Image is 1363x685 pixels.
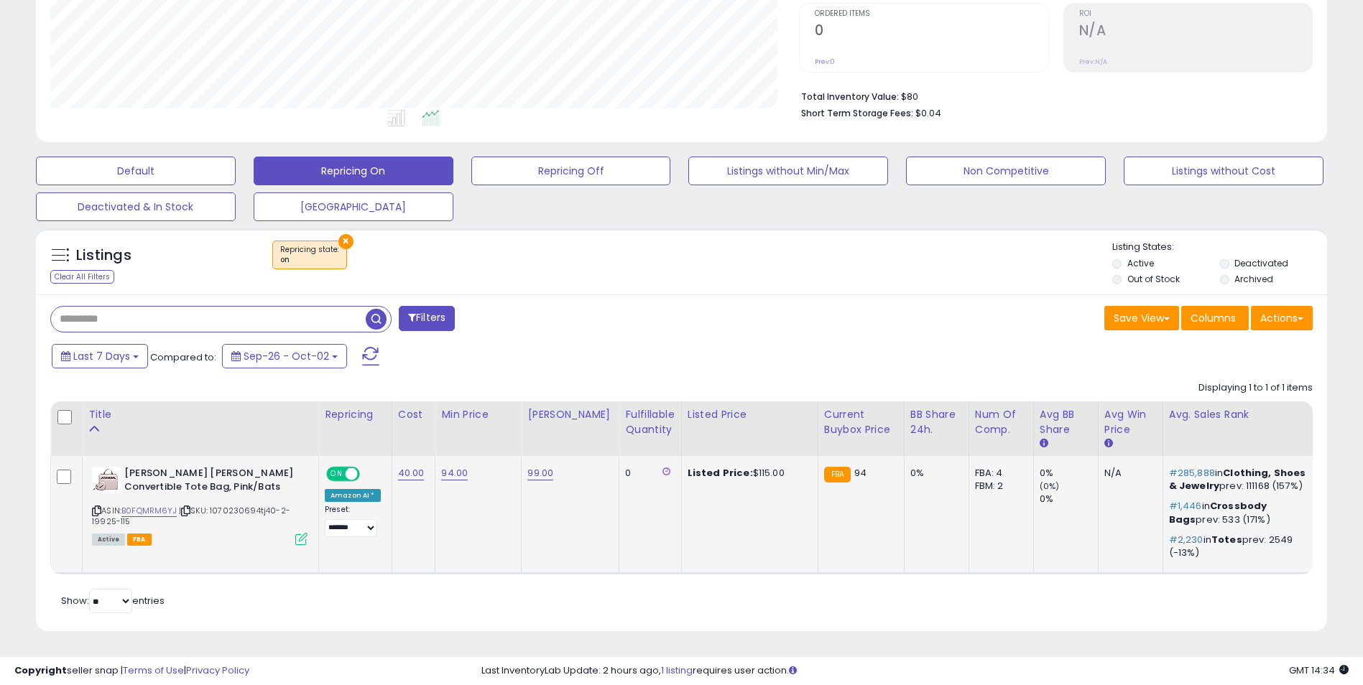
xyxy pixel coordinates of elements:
[36,157,236,185] button: Default
[244,349,329,363] span: Sep-26 - Oct-02
[688,467,807,480] div: $115.00
[325,407,386,422] div: Repricing
[123,663,184,677] a: Terms of Use
[1104,437,1113,450] small: Avg Win Price.
[661,663,693,677] a: 1 listing
[36,192,236,221] button: Deactivated & In Stock
[1127,273,1180,285] label: Out of Stock
[815,10,1048,18] span: Ordered Items
[92,467,121,493] img: 417klm25ZBL._SL40_.jpg
[52,344,148,368] button: Last 7 Days
[358,468,381,480] span: OFF
[1169,500,1310,526] p: in prev: 533 (171%)
[76,246,131,266] h5: Listings
[1251,306,1313,330] button: Actions
[801,87,1302,104] li: $80
[688,407,812,422] div: Listed Price
[338,234,354,249] button: ×
[14,663,67,677] strong: Copyright
[398,407,430,422] div: Cost
[121,505,177,517] a: B0FQMRM6YJ
[88,407,313,422] div: Title
[50,270,114,284] div: Clear All Filters
[1112,241,1327,254] p: Listing States:
[1169,467,1310,493] p: in prev: 111168 (157%)
[1234,273,1273,285] label: Archived
[328,468,346,480] span: ON
[1040,437,1048,450] small: Avg BB Share.
[92,533,125,546] span: All listings currently available for purchase on Amazon
[915,106,941,120] span: $0.04
[975,467,1022,480] div: FBA: 4
[1040,493,1098,505] div: 0%
[527,407,613,422] div: [PERSON_NAME]
[186,663,249,677] a: Privacy Policy
[688,157,888,185] button: Listings without Min/Max
[975,480,1022,493] div: FBM: 2
[1169,499,1202,513] span: #1,446
[824,407,898,437] div: Current Buybox Price
[1104,467,1152,480] div: N/A
[1169,533,1310,559] p: in prev: 2549 (-13%)
[1181,306,1249,330] button: Columns
[1169,407,1315,422] div: Avg. Sales Rank
[325,489,381,502] div: Amazon AI *
[254,192,453,221] button: [GEOGRAPHIC_DATA]
[625,467,670,480] div: 0
[1040,480,1060,492] small: (0%)
[1169,499,1267,526] span: Crossbody Bags
[1079,22,1312,42] h2: N/A
[625,407,675,437] div: Fulfillable Quantity
[399,306,455,331] button: Filters
[906,157,1106,185] button: Non Competitive
[1127,257,1154,269] label: Active
[127,533,152,546] span: FBA
[1169,466,1215,480] span: #285,888
[1040,407,1092,437] div: Avg BB Share
[1234,257,1288,269] label: Deactivated
[481,664,1349,678] div: Last InventoryLab Update: 2 hours ago, requires user action.
[222,344,347,368] button: Sep-26 - Oct-02
[441,407,515,422] div: Min Price
[1104,306,1179,330] button: Save View
[441,466,468,480] a: 94.00
[1079,57,1107,66] small: Prev: N/A
[325,505,381,537] div: Preset:
[14,664,249,678] div: seller snap | |
[688,466,753,480] b: Listed Price:
[254,157,453,185] button: Repricing On
[1198,381,1313,395] div: Displaying 1 to 1 of 1 items
[150,350,216,364] span: Compared to:
[1040,467,1098,480] div: 0%
[471,157,671,185] button: Repricing Off
[801,107,913,119] b: Short Term Storage Fees:
[61,594,165,607] span: Show: entries
[1169,533,1203,546] span: #2,230
[1289,663,1349,677] span: 2025-10-11 14:34 GMT
[280,244,339,266] span: Repricing state :
[1124,157,1323,185] button: Listings without Cost
[815,22,1048,42] h2: 0
[854,466,867,480] span: 94
[1191,311,1236,325] span: Columns
[1079,10,1312,18] span: ROI
[73,349,130,363] span: Last 7 Days
[975,407,1027,437] div: Num of Comp.
[815,57,835,66] small: Prev: 0
[801,90,899,103] b: Total Inventory Value:
[398,466,425,480] a: 40.00
[910,467,958,480] div: 0%
[910,407,963,437] div: BB Share 24h.
[1104,407,1157,437] div: Avg Win Price
[824,467,851,483] small: FBA
[92,467,308,544] div: ASIN:
[92,505,290,526] span: | SKU: 1070230694tj40-2-19925-115
[1211,533,1242,546] span: Totes
[280,255,339,265] div: on
[124,467,299,497] b: [PERSON_NAME] [PERSON_NAME] Convertible Tote Bag, Pink/Bats
[527,466,553,480] a: 99.00
[1169,466,1306,493] span: Clothing, Shoes & Jewelry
